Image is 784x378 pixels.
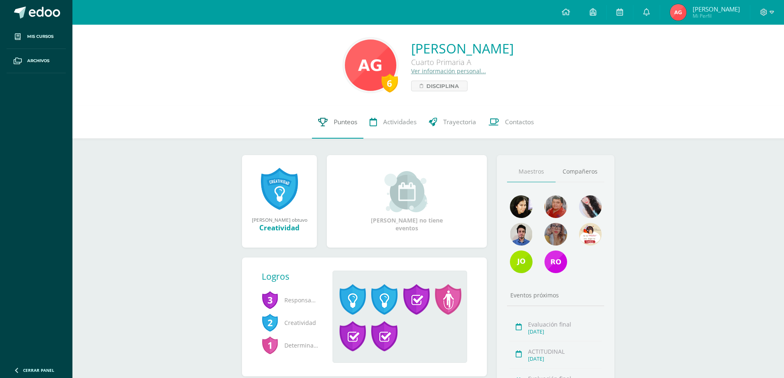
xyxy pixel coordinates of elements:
a: Ver información personal... [411,67,486,75]
img: 262ac19abc587240528a24365c978d30.png [544,223,567,246]
span: Responsabilidad [262,289,319,311]
a: Compañeros [556,161,604,182]
span: Actividades [383,118,416,126]
a: Maestros [507,161,556,182]
a: [PERSON_NAME] [411,39,514,57]
img: 2dffed587003e0fc8d85a787cd9a4a0a.png [510,223,533,246]
div: Logros [262,271,326,282]
div: ACTITUDINAL [528,348,602,355]
a: Disciplina [411,81,468,91]
span: Punteos [334,118,357,126]
div: 6 [382,74,398,93]
span: Mi Perfil [693,12,740,19]
img: a271c015ac97fdbc6d4e9297be02c0cd.png [544,250,567,273]
img: event_small.png [384,171,429,212]
span: Determinación [262,334,319,357]
img: 6abeb608590446332ac9ffeb3d35d2d4.png [579,223,602,246]
span: Trayectoria [443,118,476,126]
div: Evaluación final [528,320,602,328]
span: Cerrar panel [23,367,54,373]
a: Contactos [482,106,540,139]
img: 023cb5cc053389f6ba88328a33af1495.png [510,195,533,218]
img: 593be8907a232dc6904b785a4a76996e.png [345,39,396,91]
a: Archivos [7,49,66,73]
a: Punteos [312,106,363,139]
div: Cuarto Primaria A [411,57,514,67]
span: Disciplina [426,81,459,91]
span: [PERSON_NAME] [693,5,740,13]
a: Trayectoria [423,106,482,139]
div: Creatividad [250,223,309,232]
a: Mis cursos [7,25,66,49]
img: 6a7a54c56617c0b9e88ba47bf52c02d7.png [510,250,533,273]
img: d0283cf790d96519256ad28a7651b237.png [670,4,686,21]
span: Mis cursos [27,33,54,40]
span: Archivos [27,58,49,64]
div: [PERSON_NAME] obtuvo [250,216,309,223]
a: Actividades [363,106,423,139]
span: 2 [262,313,278,332]
div: [DATE] [528,328,602,335]
span: 1 [262,336,278,355]
span: Creatividad [262,311,319,334]
span: 3 [262,290,278,309]
span: Contactos [505,118,534,126]
div: [PERSON_NAME] no tiene eventos [366,171,448,232]
img: 8ad4561c845816817147f6c4e484f2e8.png [544,195,567,218]
div: [DATE] [528,355,602,362]
div: Eventos próximos [507,291,604,299]
img: 18063a1d57e86cae316d13b62bda9887.png [579,195,602,218]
